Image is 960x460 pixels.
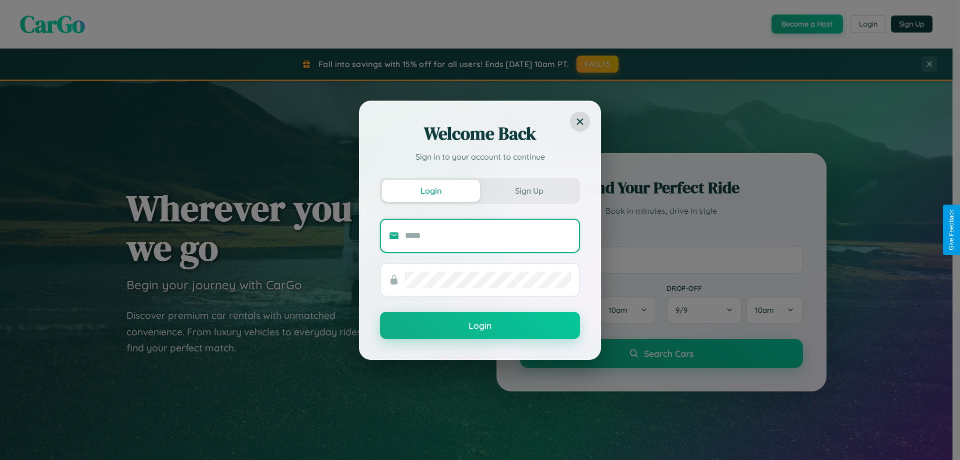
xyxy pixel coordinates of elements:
[380,312,580,339] button: Login
[382,180,480,202] button: Login
[380,151,580,163] p: Sign in to your account to continue
[380,122,580,146] h2: Welcome Back
[948,210,955,250] div: Give Feedback
[480,180,578,202] button: Sign Up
